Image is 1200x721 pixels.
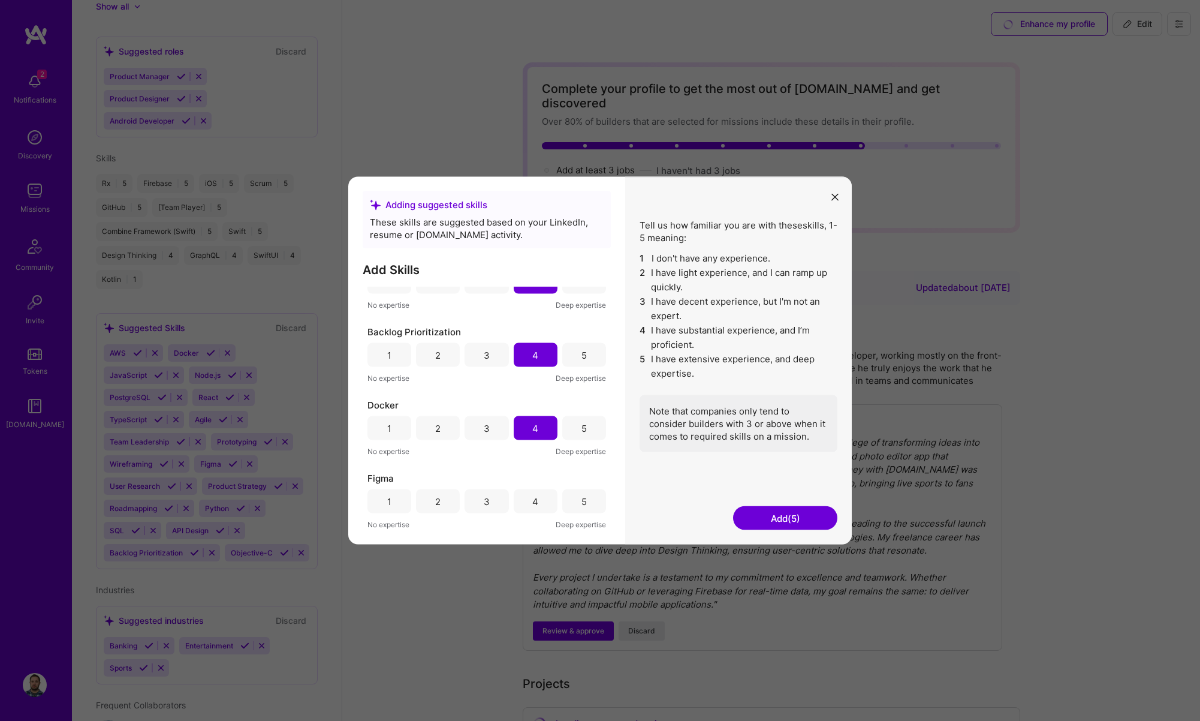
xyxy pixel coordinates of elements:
[640,323,837,352] li: I have substantial experience, and I’m proficient.
[363,263,611,277] h3: Add Skills
[387,349,391,361] div: 1
[640,266,837,295] li: I have light experience, and I can ramp up quickly.
[367,518,409,531] span: No expertise
[484,495,490,507] div: 3
[367,399,399,411] span: Docker
[435,495,441,507] div: 2
[484,349,490,361] div: 3
[556,445,606,458] span: Deep expertise
[640,251,837,266] li: I don't have any experience.
[581,495,587,507] div: 5
[640,323,646,352] span: 4
[640,352,837,381] li: I have extensive experience, and deep expertise.
[640,295,646,323] span: 3
[733,506,837,530] button: Add(5)
[831,193,839,200] i: icon Close
[370,199,381,210] i: icon SuggestedTeams
[367,299,409,311] span: No expertise
[532,349,538,361] div: 4
[435,422,441,434] div: 2
[581,422,587,434] div: 5
[367,472,394,485] span: Figma
[532,422,538,434] div: 4
[640,219,837,452] div: Tell us how familiar you are with these skills , 1-5 meaning:
[640,395,837,452] div: Note that companies only tend to consider builders with 3 or above when it comes to required skil...
[581,349,587,361] div: 5
[387,495,391,507] div: 1
[370,216,604,241] div: These skills are suggested based on your LinkedIn, resume or [DOMAIN_NAME] activity.
[348,177,852,545] div: modal
[367,445,409,458] span: No expertise
[532,495,538,507] div: 4
[435,349,441,361] div: 2
[387,422,391,434] div: 1
[367,326,461,338] span: Backlog Prioritization
[640,266,646,295] span: 2
[556,299,606,311] span: Deep expertise
[556,372,606,384] span: Deep expertise
[640,295,837,323] li: I have decent experience, but I'm not an expert.
[367,372,409,384] span: No expertise
[484,422,490,434] div: 3
[640,251,647,266] span: 1
[640,352,646,381] span: 5
[556,518,606,531] span: Deep expertise
[370,199,604,211] div: Adding suggested skills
